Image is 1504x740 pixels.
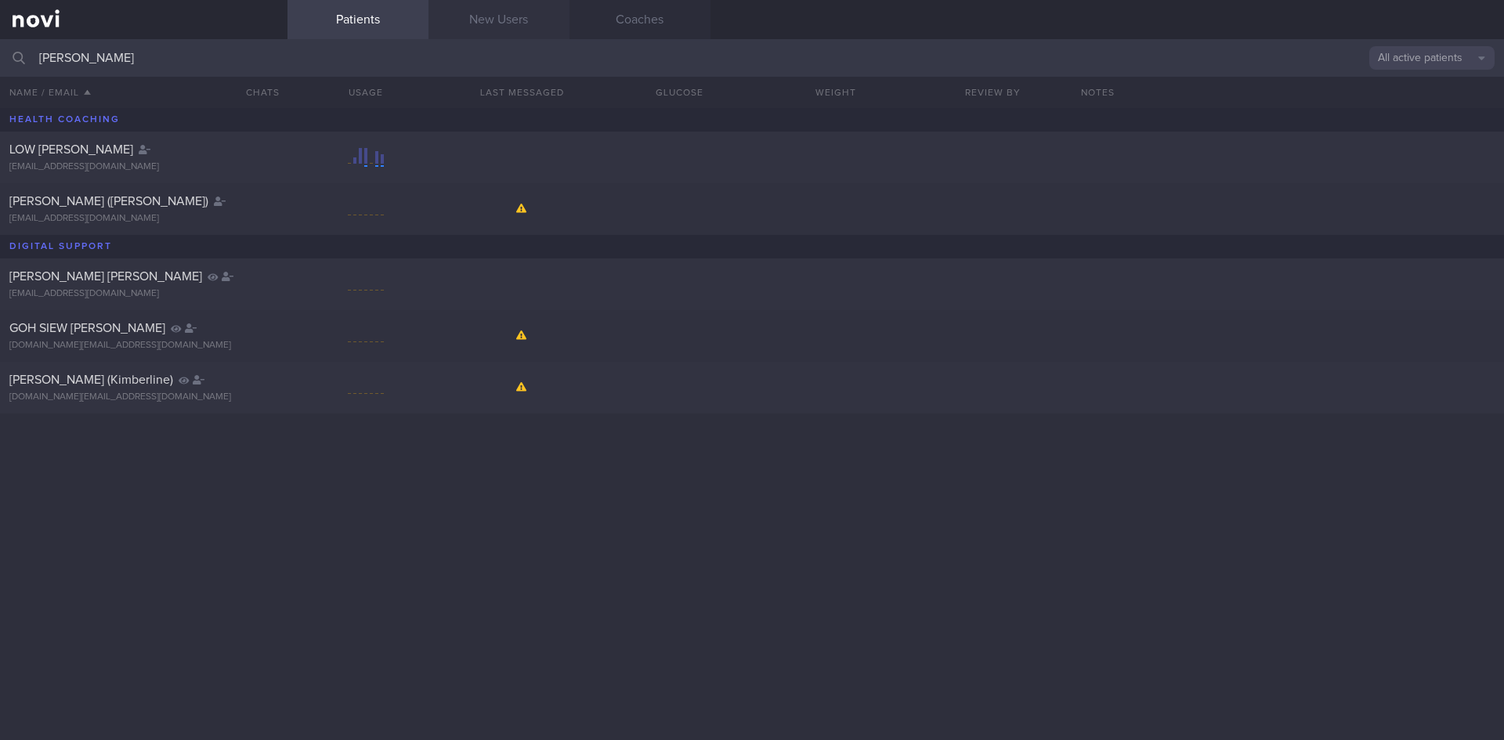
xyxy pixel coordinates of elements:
[9,322,165,334] span: GOH SIEW [PERSON_NAME]
[9,195,208,208] span: [PERSON_NAME] ([PERSON_NAME])
[9,288,278,300] div: [EMAIL_ADDRESS][DOMAIN_NAME]
[225,77,287,108] button: Chats
[9,340,278,352] div: [DOMAIN_NAME][EMAIL_ADDRESS][DOMAIN_NAME]
[9,392,278,403] div: [DOMAIN_NAME][EMAIL_ADDRESS][DOMAIN_NAME]
[9,270,202,283] span: [PERSON_NAME] [PERSON_NAME]
[444,77,601,108] button: Last Messaged
[601,77,757,108] button: Glucose
[9,213,278,225] div: [EMAIL_ADDRESS][DOMAIN_NAME]
[914,77,1071,108] button: Review By
[9,143,133,156] span: LOW [PERSON_NAME]
[1369,46,1495,70] button: All active patients
[757,77,914,108] button: Weight
[9,161,278,173] div: [EMAIL_ADDRESS][DOMAIN_NAME]
[9,374,173,386] span: [PERSON_NAME] (Kimberline)
[1072,77,1504,108] div: Notes
[287,77,444,108] div: Usage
